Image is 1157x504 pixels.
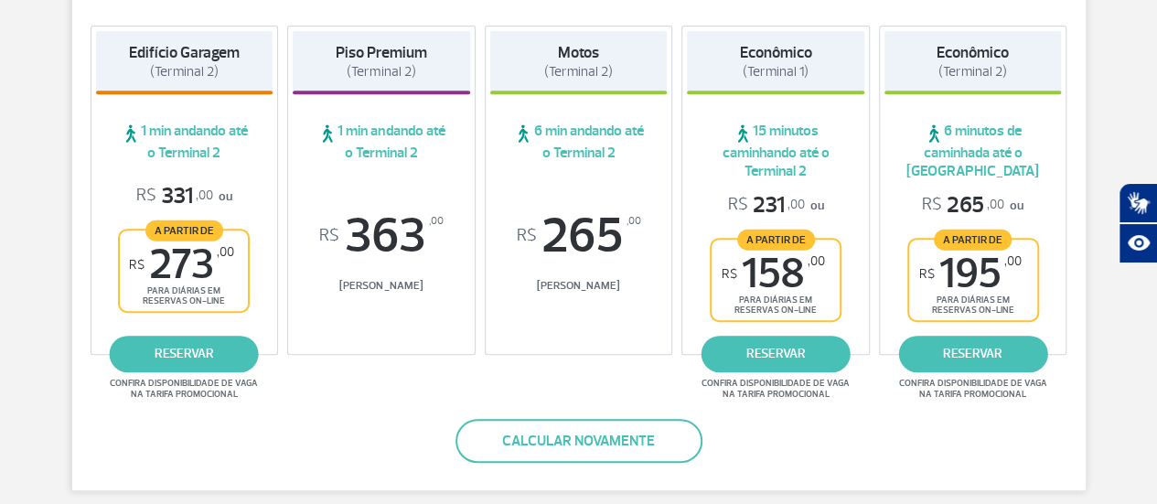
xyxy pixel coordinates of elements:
button: Abrir tradutor de língua de sinais. [1119,183,1157,223]
a: reservar [702,336,851,372]
div: Plugin de acessibilidade da Hand Talk. [1119,183,1157,263]
sup: R$ [516,226,536,246]
span: Confira disponibilidade de vaga na tarifa promocional [107,378,261,400]
sup: ,00 [217,244,234,260]
sup: ,00 [429,211,444,231]
span: Confira disponibilidade de vaga na tarifa promocional [896,378,1050,400]
strong: Piso Premium [336,43,426,62]
sup: R$ [129,257,145,273]
span: para diárias em reservas on-line [727,295,824,316]
span: A partir de [737,229,815,250]
a: reservar [898,336,1047,372]
span: 265 [490,211,668,261]
span: 273 [129,244,234,285]
span: 231 [728,191,805,220]
sup: R$ [919,266,935,282]
span: Confira disponibilidade de vaga na tarifa promocional [699,378,852,400]
span: para diárias em reservas on-line [135,285,232,306]
span: (Terminal 2) [150,63,219,80]
strong: Motos [558,43,599,62]
span: 363 [293,211,470,261]
button: Calcular novamente [455,419,702,463]
span: [PERSON_NAME] [293,279,470,293]
strong: Edifício Garagem [129,43,240,62]
span: 265 [922,191,1004,220]
sup: R$ [319,226,339,246]
span: 195 [919,253,1022,295]
span: 6 minutos de caminhada até o [GEOGRAPHIC_DATA] [884,122,1062,180]
span: (Terminal 2) [347,63,415,80]
p: ou [728,191,824,220]
p: ou [136,182,232,210]
sup: R$ [722,266,737,282]
span: [PERSON_NAME] [490,279,668,293]
span: (Terminal 2) [938,63,1007,80]
span: 15 minutos caminhando até o Terminal 2 [687,122,864,180]
sup: ,00 [808,253,825,269]
span: para diárias em reservas on-line [925,295,1022,316]
span: (Terminal 1) [743,63,809,80]
span: 331 [136,182,213,210]
sup: ,00 [1004,253,1022,269]
a: reservar [110,336,259,372]
span: 1 min andando até o Terminal 2 [293,122,470,162]
span: 1 min andando até o Terminal 2 [96,122,273,162]
p: ou [922,191,1023,220]
strong: Econômico [937,43,1009,62]
button: Abrir recursos assistivos. [1119,223,1157,263]
span: A partir de [145,220,223,241]
strong: Econômico [740,43,812,62]
span: (Terminal 2) [544,63,613,80]
span: 6 min andando até o Terminal 2 [490,122,668,162]
span: A partir de [934,229,1012,250]
sup: ,00 [626,211,640,231]
span: 158 [722,253,825,295]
